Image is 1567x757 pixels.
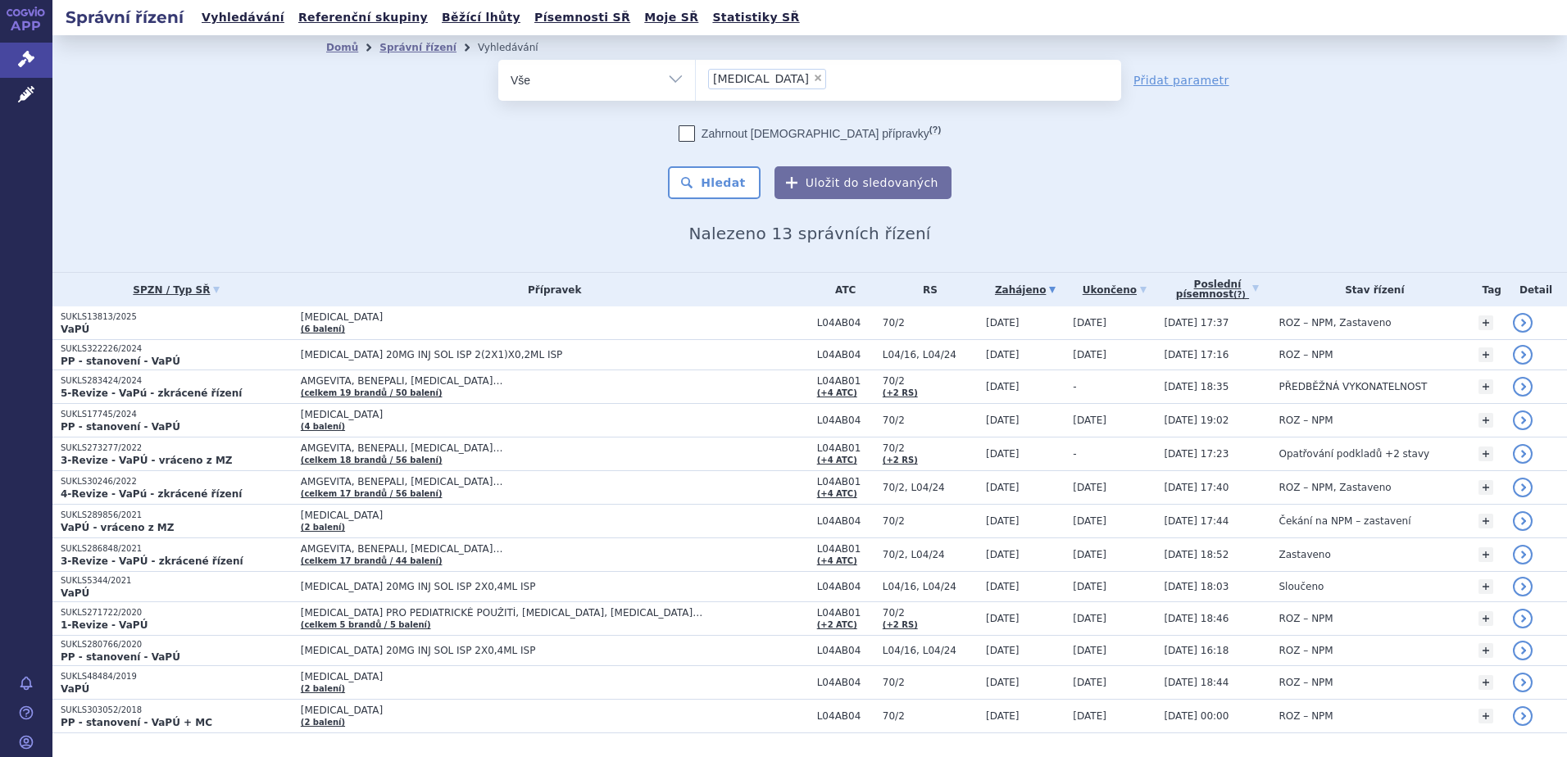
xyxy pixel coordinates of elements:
[61,375,293,387] p: SUKLS283424/2024
[61,388,242,399] strong: 5-Revize - VaPú - zkrácené řízení
[986,349,1020,360] span: [DATE]
[1164,645,1229,656] span: [DATE] 16:18
[1164,710,1229,722] span: [DATE] 00:00
[1478,514,1493,528] a: +
[817,456,857,465] a: (+4 ATC)
[1478,643,1493,658] a: +
[1279,317,1392,329] span: ROZ – NPM, Zastaveno
[326,42,358,53] a: Domů
[1073,645,1106,656] span: [DATE]
[817,515,874,527] span: L04AB04
[61,343,293,355] p: SUKLS322226/2024
[1478,379,1493,394] a: +
[61,717,212,728] strong: PP - stanovení - VaPÚ + MC
[61,639,293,650] p: SUKLS280766/2020
[301,718,345,727] a: (2 balení)
[1073,448,1076,460] span: -
[1513,511,1533,531] a: detail
[301,456,443,465] a: (celkem 18 brandů / 56 balení)
[639,7,703,29] a: Moje SŘ
[1513,545,1533,564] a: detail
[301,523,345,532] a: (2 balení)
[301,388,443,397] a: (celkem 19 brandů / 50 balení)
[61,543,293,555] p: SUKLS286848/2021
[817,388,857,397] a: (+4 ATC)
[883,415,978,426] span: 70/2
[293,273,809,306] th: Přípravek
[929,125,941,135] abbr: (?)
[1513,345,1533,365] a: detail
[61,587,89,599] strong: VaPÚ
[197,7,289,29] a: Vyhledávání
[1478,315,1493,330] a: +
[986,677,1020,688] span: [DATE]
[1073,415,1106,426] span: [DATE]
[883,442,978,454] span: 70/2
[1164,273,1270,306] a: Poslednípísemnost(?)
[301,476,711,487] span: AMGEVITA, BENEPALI, [MEDICAL_DATA]…
[1513,313,1533,333] a: detail
[874,273,978,306] th: RS
[817,375,874,387] span: L04AB01
[1279,677,1333,688] span: ROZ – NPM
[713,73,809,84] span: [MEDICAL_DATA]
[1478,480,1493,495] a: +
[1233,290,1246,300] abbr: (?)
[301,556,443,565] a: (celkem 17 brandů / 44 balení)
[1470,273,1505,306] th: Tag
[883,549,978,560] span: 70/2, L04/24
[1513,577,1533,596] a: detail
[1478,547,1493,562] a: +
[986,279,1065,301] a: Zahájeno
[817,607,874,619] span: L04AB01
[61,671,293,682] p: SUKLS48484/2019
[1279,581,1324,592] span: Sloučeno
[301,489,443,498] a: (celkem 17 brandů / 56 balení)
[1513,444,1533,464] a: detail
[817,710,874,722] span: L04AB04
[301,620,431,629] a: (celkem 5 brandů / 5 balení)
[61,476,293,487] p: SUKLS30246/2022
[301,684,345,693] a: (2 balení)
[1164,581,1229,592] span: [DATE] 18:03
[1164,677,1229,688] span: [DATE] 18:44
[1513,706,1533,726] a: detail
[817,349,874,360] span: L04AB04
[986,381,1020,392] span: [DATE]
[61,607,293,619] p: SUKLS271722/2020
[301,671,711,682] span: [MEDICAL_DATA]
[1073,549,1106,560] span: [DATE]
[986,515,1020,527] span: [DATE]
[1478,347,1493,362] a: +
[61,279,293,301] a: SPZN / Typ SŘ
[61,324,89,335] strong: VaPÚ
[774,166,952,199] button: Uložit do sledovaných
[1279,710,1333,722] span: ROZ – NPM
[986,317,1020,329] span: [DATE]
[986,581,1020,592] span: [DATE]
[883,388,918,397] a: (+2 RS)
[52,6,197,29] h2: Správní řízení
[61,488,242,500] strong: 4-Revize - VaPú - zkrácené řízení
[478,35,560,60] li: Vyhledávání
[986,645,1020,656] span: [DATE]
[1164,448,1229,460] span: [DATE] 17:23
[1279,549,1331,560] span: Zastaveno
[1279,349,1333,360] span: ROZ – NPM
[61,442,293,454] p: SUKLS273277/2022
[688,224,930,243] span: Nalezeno 13 správních řízení
[817,543,874,555] span: L04AB01
[61,311,293,323] p: SUKLS13813/2025
[986,415,1020,426] span: [DATE]
[61,651,180,663] strong: PP - stanovení - VaPÚ
[1073,317,1106,329] span: [DATE]
[883,375,978,387] span: 70/2
[883,710,978,722] span: 70/2
[61,409,293,420] p: SUKLS17745/2024
[1478,413,1493,428] a: +
[1279,645,1333,656] span: ROZ – NPM
[817,476,874,487] span: L04AB01
[883,677,978,688] span: 70/2
[1279,613,1333,624] span: ROZ – NPM
[1513,478,1533,497] a: detail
